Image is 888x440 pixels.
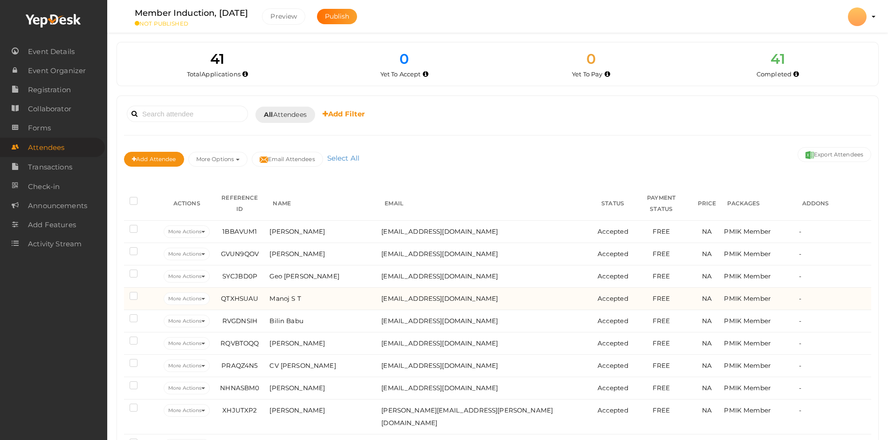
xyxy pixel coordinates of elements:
[805,151,814,159] img: excel.svg
[572,70,602,78] span: Yet To Pay
[381,384,498,392] span: [EMAIL_ADDRESS][DOMAIN_NAME]
[164,382,210,394] button: More Actions
[28,119,51,137] span: Forms
[598,250,628,257] span: Accepted
[164,337,210,350] button: More Actions
[598,295,628,302] span: Accepted
[161,187,212,221] th: ACTIONS
[702,339,712,347] span: NA
[757,70,792,78] span: Completed
[269,384,325,392] span: [PERSON_NAME]
[28,42,75,61] span: Event Details
[799,295,801,302] span: -
[702,272,712,280] span: NA
[381,339,498,347] span: [EMAIL_ADDRESS][DOMAIN_NAME]
[187,70,241,78] span: Total
[222,317,257,325] span: RVGDNSIH
[220,339,259,347] span: RQVBTOQQ
[188,152,248,167] button: More Options
[598,339,628,347] span: Accepted
[653,272,670,280] span: FREE
[28,177,60,196] span: Check-in
[269,228,325,235] span: [PERSON_NAME]
[317,9,358,24] button: Publish
[631,187,692,221] th: PAYMENT STATUS
[799,362,801,369] span: -
[598,228,628,235] span: Accepted
[269,339,325,347] span: [PERSON_NAME]
[164,225,210,238] button: More Actions
[221,194,258,212] span: REFERENCE ID
[598,317,628,325] span: Accepted
[724,272,771,280] span: PMIK Member
[724,362,771,369] span: PMIK Member
[653,339,670,347] span: FREE
[222,406,257,414] span: XHJUTXP2
[724,295,771,302] span: PMIK Member
[605,72,610,77] i: Accepted by organizer and yet to make payment
[269,250,325,257] span: [PERSON_NAME]
[28,100,71,118] span: Collaborator
[799,317,801,325] span: -
[724,250,771,257] span: PMIK Member
[242,72,248,77] i: Total number of applications
[598,272,628,280] span: Accepted
[164,270,210,283] button: More Actions
[222,228,257,235] span: 1BBAVUM1
[702,250,712,257] span: NA
[702,406,712,414] span: NA
[269,406,325,414] span: [PERSON_NAME]
[598,362,628,369] span: Accepted
[28,158,72,176] span: Transactions
[724,384,771,392] span: PMIK Member
[164,292,210,305] button: More Actions
[653,250,670,257] span: FREE
[595,187,631,221] th: STATUS
[702,362,712,369] span: NA
[127,106,248,122] input: Search attendee
[221,295,258,302] span: QTXHSUAU
[221,362,258,369] span: PRAQZ4N5
[799,272,801,280] span: -
[598,384,628,392] span: Accepted
[381,228,498,235] span: [EMAIL_ADDRESS][DOMAIN_NAME]
[771,50,785,68] span: 41
[722,187,796,221] th: PACKAGES
[381,272,498,280] span: [EMAIL_ADDRESS][DOMAIN_NAME]
[28,196,87,215] span: Announcements
[653,228,670,235] span: FREE
[164,404,210,417] button: More Actions
[381,362,498,369] span: [EMAIL_ADDRESS][DOMAIN_NAME]
[28,216,76,234] span: Add Features
[135,20,248,27] small: NOT PUBLISHED
[799,228,801,235] span: -
[381,250,498,257] span: [EMAIL_ADDRESS][DOMAIN_NAME]
[28,138,64,157] span: Attendees
[653,384,670,392] span: FREE
[164,315,210,327] button: More Actions
[724,339,771,347] span: PMIK Member
[267,187,379,221] th: NAME
[702,228,712,235] span: NA
[28,81,71,99] span: Registration
[269,295,301,302] span: Manoj S T
[724,228,771,235] span: PMIK Member
[264,110,307,120] span: Attendees
[598,406,628,414] span: Accepted
[381,406,553,426] span: [PERSON_NAME][EMAIL_ADDRESS][PERSON_NAME][DOMAIN_NAME]
[252,152,323,167] button: Email Attendees
[586,50,596,68] span: 0
[799,384,801,392] span: -
[724,406,771,414] span: PMIK Member
[653,406,670,414] span: FREE
[164,359,210,372] button: More Actions
[325,12,350,20] span: Publish
[222,272,257,280] span: SYCJBD0P
[201,70,241,78] span: Applications
[724,317,771,325] span: PMIK Member
[220,384,259,392] span: NHNASBM0
[325,154,362,162] a: Select All
[702,317,712,325] span: NA
[399,50,409,68] span: 0
[323,109,365,118] b: Add Filter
